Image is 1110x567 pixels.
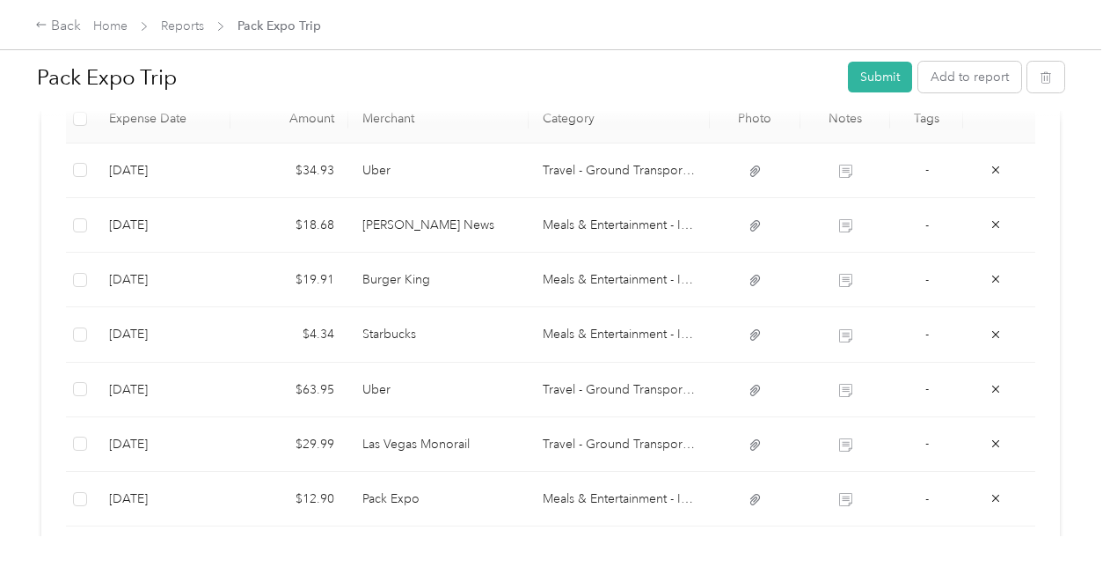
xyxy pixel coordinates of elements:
a: Home [93,18,128,33]
td: Travel - Ground Transportation [529,363,710,417]
td: $34.93 [230,144,348,198]
td: Uber [348,363,529,417]
button: Submit [848,62,912,92]
h1: Pack Expo Trip [37,56,836,99]
td: 10-1-2025 [95,253,230,307]
td: - [890,307,962,362]
td: 9-29-2025 [95,417,230,472]
td: - [890,363,962,417]
td: Burger King [348,253,529,307]
span: - [925,327,929,342]
td: 10-1-2025 [95,198,230,253]
td: 9-29-2025 [95,472,230,526]
td: Hudson News [348,198,529,253]
td: - [890,253,962,307]
td: Meals & Entertainment - Individual [529,253,710,307]
td: Pack Expo [348,472,529,526]
span: Pack Expo Trip [237,17,321,35]
td: $18.68 [230,198,348,253]
span: - [925,436,929,451]
button: Add to report [918,62,1021,92]
td: 10-1-2025 [95,144,230,198]
td: Starbucks [348,307,529,362]
td: $29.99 [230,417,348,472]
td: $63.95 [230,363,348,417]
a: Reports [161,18,204,33]
td: $12.90 [230,472,348,526]
td: Uber [348,144,529,198]
span: - [925,272,929,287]
td: Travel - Ground Transportation [529,144,710,198]
td: 9-29-2025 [95,363,230,417]
span: - [925,381,929,396]
td: - [890,198,962,253]
td: Travel - Ground Transportation [529,417,710,472]
td: Las Vegas Monorail [348,417,529,472]
iframe: Everlance-gr Chat Button Frame [1011,468,1110,567]
span: - [925,162,929,177]
div: Back [35,16,81,37]
td: 9-30-2025 [95,307,230,362]
td: Meals & Entertainment - Individual [529,307,710,362]
td: $4.34 [230,307,348,362]
td: - [890,472,962,526]
td: Meals & Entertainment - Individual [529,198,710,253]
td: - [890,417,962,472]
span: - [925,491,929,506]
span: - [925,217,929,232]
td: $19.91 [230,253,348,307]
td: Meals & Entertainment - Individual [529,472,710,526]
td: - [890,144,962,198]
